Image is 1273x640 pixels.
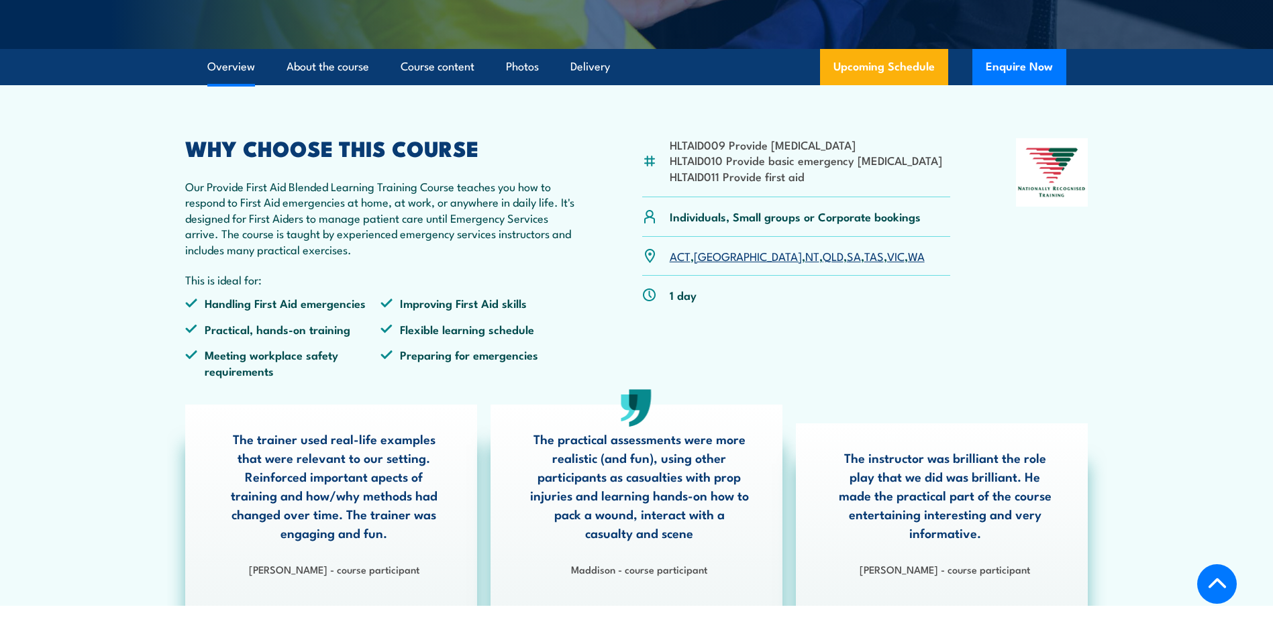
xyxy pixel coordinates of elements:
li: Flexible learning schedule [380,321,576,337]
a: About the course [287,49,369,85]
li: HLTAID010 Provide basic emergency [MEDICAL_DATA] [670,152,942,168]
a: Course content [401,49,474,85]
p: , , , , , , , [670,248,925,264]
strong: [PERSON_NAME] - course participant [249,562,419,576]
a: Upcoming Schedule [820,49,948,85]
strong: Maddison - course participant [571,562,707,576]
li: HLTAID009 Provide [MEDICAL_DATA] [670,137,942,152]
p: Individuals, Small groups or Corporate bookings [670,209,921,224]
a: TAS [864,248,884,264]
p: 1 day [670,287,697,303]
li: Improving First Aid skills [380,295,576,311]
p: The practical assessments were more realistic (and fun), using other participants as casualties w... [530,429,749,542]
a: Delivery [570,49,610,85]
li: Preparing for emergencies [380,347,576,378]
a: ACT [670,248,691,264]
a: SA [847,248,861,264]
li: Meeting workplace safety requirements [185,347,381,378]
li: Practical, hands-on training [185,321,381,337]
a: [GEOGRAPHIC_DATA] [694,248,802,264]
a: Overview [207,49,255,85]
a: VIC [887,248,905,264]
li: Handling First Aid emergencies [185,295,381,311]
a: QLD [823,248,844,264]
a: Photos [506,49,539,85]
a: WA [908,248,925,264]
strong: [PERSON_NAME] - course participant [860,562,1030,576]
li: HLTAID011 Provide first aid [670,168,942,184]
p: The instructor was brilliant the role play that we did was brilliant. He made the practical part ... [835,448,1054,542]
button: Enquire Now [972,49,1066,85]
p: This is ideal for: [185,272,577,287]
img: Nationally Recognised Training logo. [1016,138,1088,207]
p: Our Provide First Aid Blended Learning Training Course teaches you how to respond to First Aid em... [185,178,577,257]
a: NT [805,248,819,264]
h2: WHY CHOOSE THIS COURSE [185,138,577,157]
p: The trainer used real-life examples that were relevant to our setting. Reinforced important apect... [225,429,444,542]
